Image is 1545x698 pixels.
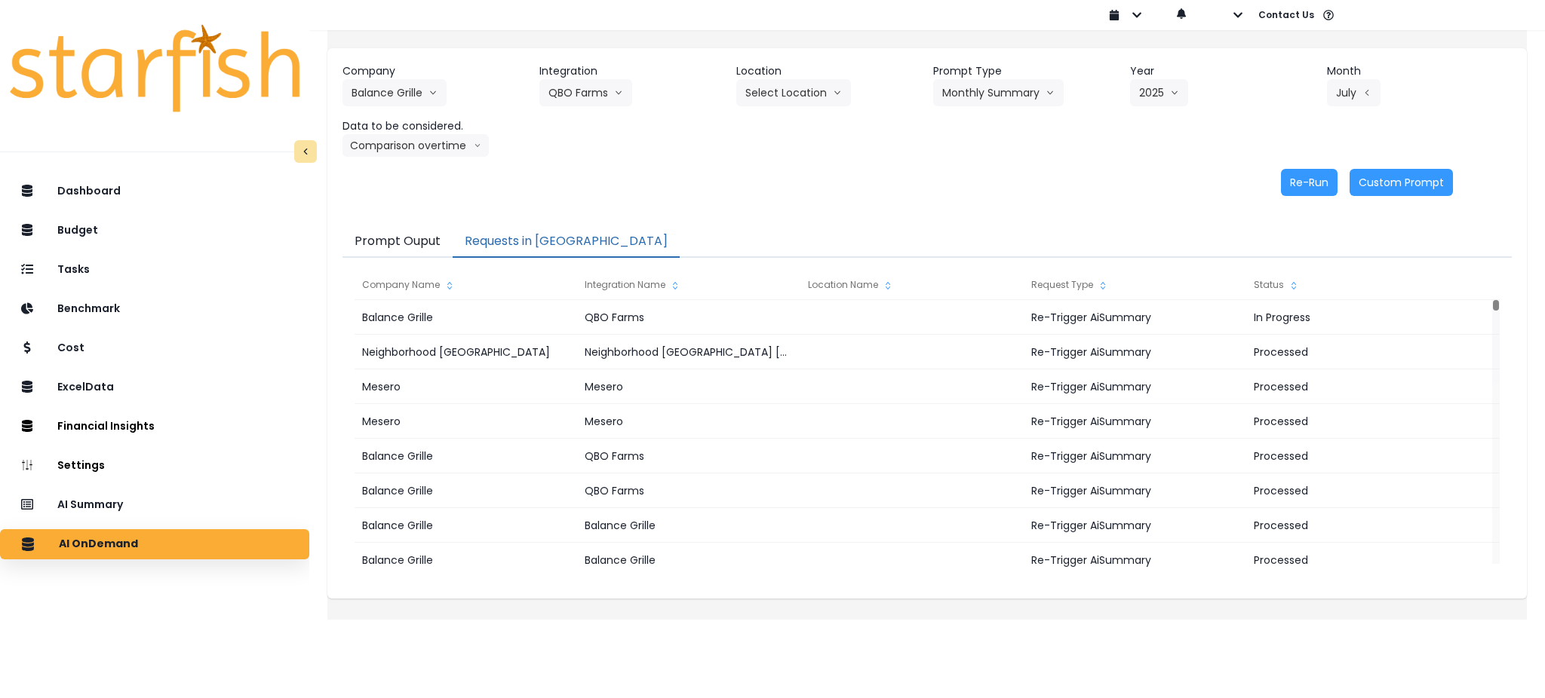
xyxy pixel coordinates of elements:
button: QBO Farmsarrow down line [539,79,632,106]
div: Re-Trigger AiSummary [1024,439,1246,473]
svg: sort [882,280,894,292]
p: Tasks [57,263,90,276]
div: Processed [1246,369,1469,404]
div: Balance Grille [577,543,800,577]
header: Integration [539,63,724,79]
div: Balance Grille [355,473,577,508]
header: Data to be considered. [342,118,527,134]
svg: sort [1097,280,1109,292]
div: Mesero [355,404,577,439]
p: Cost [57,341,84,354]
div: Balance Grille [355,508,577,543]
div: Balance Grille [355,439,577,473]
div: Processed [1246,404,1469,439]
div: Processed [1246,543,1469,577]
button: Select Locationarrow down line [736,79,851,106]
div: Location Name [800,270,1023,300]
div: Status [1246,270,1469,300]
p: AI OnDemand [59,537,138,551]
div: Neighborhood [GEOGRAPHIC_DATA] [PERSON_NAME] [577,335,800,369]
div: Balance Grille [355,300,577,335]
p: Benchmark [57,302,120,315]
div: Mesero [355,369,577,404]
div: Processed [1246,439,1469,473]
svg: arrow down line [1170,85,1179,100]
button: 2025arrow down line [1130,79,1188,106]
button: Custom Prompt [1350,169,1453,196]
div: In Progress [1246,300,1469,335]
button: Re-Run [1281,169,1338,196]
button: Requests in [GEOGRAPHIC_DATA] [453,226,680,258]
svg: sort [444,280,456,292]
div: Request Type [1024,270,1246,300]
div: Re-Trigger AiSummary [1024,369,1246,404]
p: Budget [57,224,98,237]
svg: sort [1288,280,1300,292]
div: QBO Farms [577,439,800,473]
p: Dashboard [57,185,121,197]
div: Processed [1246,335,1469,369]
svg: arrow down line [614,85,623,100]
div: Integration Name [577,270,800,300]
div: QBO Farms [577,300,800,335]
div: Re-Trigger AiSummary [1024,543,1246,577]
p: ExcelData [57,381,114,393]
header: Month [1327,63,1512,79]
svg: arrow left line [1362,85,1371,100]
div: Processed [1246,508,1469,543]
div: Re-Trigger AiSummary [1024,404,1246,439]
div: Re-Trigger AiSummary [1024,300,1246,335]
svg: sort [669,280,681,292]
button: Balance Grillearrow down line [342,79,447,106]
div: Company Name [355,270,577,300]
svg: arrow down line [1046,85,1055,100]
svg: arrow down line [833,85,842,100]
div: Neighborhood [GEOGRAPHIC_DATA] [355,335,577,369]
button: Julyarrow left line [1327,79,1381,106]
header: Company [342,63,527,79]
header: Year [1130,63,1315,79]
div: Mesero [577,404,800,439]
div: Re-Trigger AiSummary [1024,335,1246,369]
button: Prompt Ouput [342,226,453,258]
button: Monthly Summaryarrow down line [933,79,1064,106]
svg: arrow down line [474,138,481,153]
button: Comparison overtimearrow down line [342,134,489,157]
div: Processed [1246,473,1469,508]
p: AI Summary [57,498,123,511]
div: Balance Grille [355,543,577,577]
svg: arrow down line [428,85,438,100]
div: Mesero [577,369,800,404]
header: Location [736,63,921,79]
div: Re-Trigger AiSummary [1024,473,1246,508]
div: Re-Trigger AiSummary [1024,508,1246,543]
div: Balance Grille [577,508,800,543]
div: QBO Farms [577,473,800,508]
header: Prompt Type [933,63,1118,79]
